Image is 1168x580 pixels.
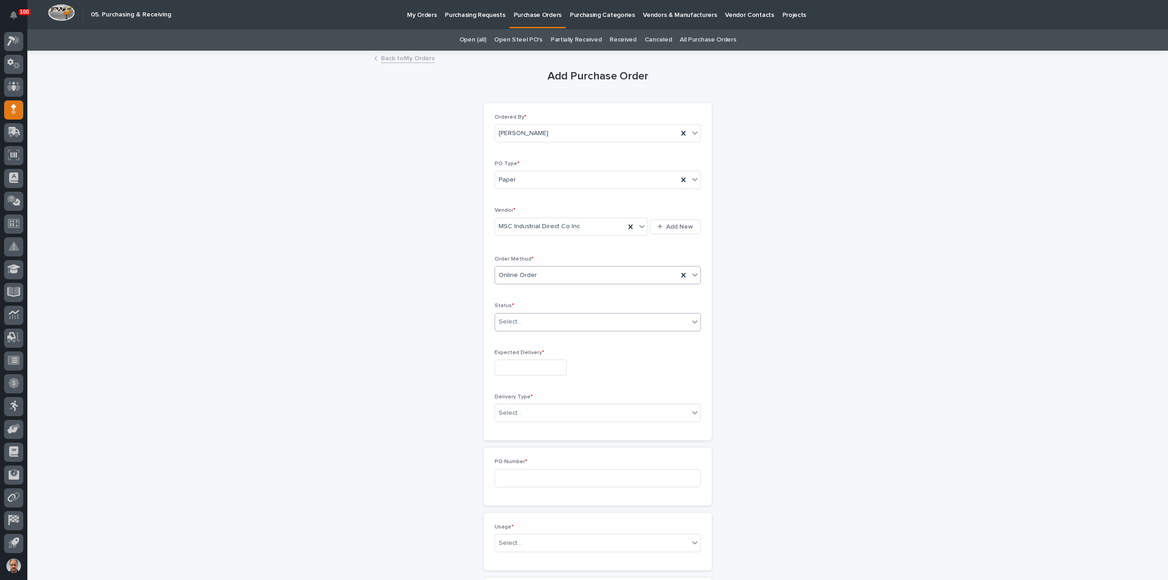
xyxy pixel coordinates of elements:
[495,394,533,400] span: Delivery Type
[4,5,23,25] button: Notifications
[495,350,544,355] span: Expected Delivery
[495,115,527,120] span: Ordered By
[680,29,736,51] a: All Purchase Orders
[499,129,548,138] span: [PERSON_NAME]
[551,29,601,51] a: Partially Received
[495,459,527,465] span: PO Number
[4,556,23,575] button: users-avatar
[666,223,693,231] span: Add New
[11,11,23,26] div: Notifications100
[499,175,516,185] span: Paper
[494,29,542,51] a: Open Steel PO's
[48,4,75,21] img: Workspace Logo
[495,208,516,213] span: Vendor
[495,256,534,262] span: Order Method
[381,52,435,63] a: Back toMy Orders
[499,538,521,548] div: Select...
[499,408,521,418] div: Select...
[650,219,701,234] button: Add New
[499,271,537,280] span: Online Order
[645,29,672,51] a: Canceled
[459,29,486,51] a: Open (all)
[495,161,520,167] span: PO Type
[495,524,514,530] span: Usage
[499,222,580,231] span: MSC Industrial Direct Co Inc
[484,70,712,83] h1: Add Purchase Order
[20,9,29,15] p: 100
[499,317,521,327] div: Select...
[495,303,514,308] span: Status
[91,11,171,19] h2: 05. Purchasing & Receiving
[610,29,636,51] a: Received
